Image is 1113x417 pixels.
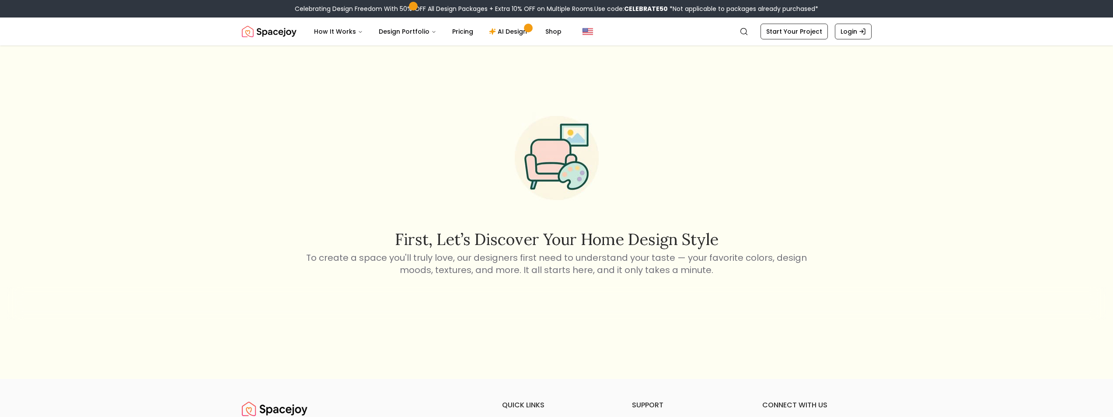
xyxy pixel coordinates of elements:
[761,24,828,39] a: Start Your Project
[305,231,809,248] h2: First, let’s discover your home design style
[242,23,297,40] img: Spacejoy Logo
[583,26,593,37] img: United States
[501,102,613,214] img: Start Style Quiz Illustration
[502,400,611,410] h6: quick links
[242,18,872,46] nav: Global
[445,23,480,40] a: Pricing
[305,252,809,276] p: To create a space you'll truly love, our designers first need to understand your taste — your fav...
[668,4,818,13] span: *Not applicable to packages already purchased*
[242,23,297,40] a: Spacejoy
[538,23,569,40] a: Shop
[632,400,741,410] h6: support
[307,23,569,40] nav: Main
[307,23,370,40] button: How It Works
[835,24,872,39] a: Login
[762,400,872,410] h6: connect with us
[624,4,668,13] b: CELEBRATE50
[594,4,668,13] span: Use code:
[482,23,537,40] a: AI Design
[372,23,443,40] button: Design Portfolio
[295,4,818,13] div: Celebrating Design Freedom With 50% OFF All Design Packages + Extra 10% OFF on Multiple Rooms.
